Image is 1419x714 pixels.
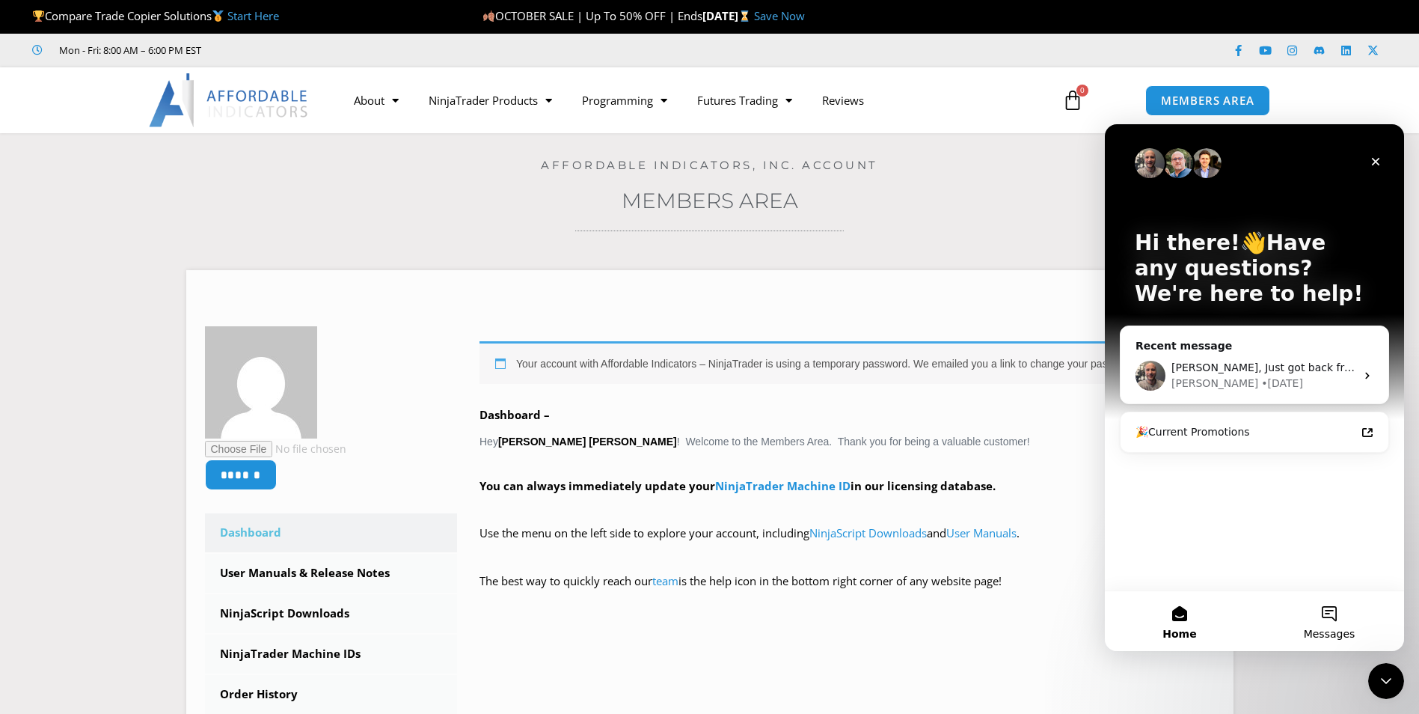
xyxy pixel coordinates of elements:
[205,554,458,593] a: User Manuals & Release Notes
[33,10,44,22] img: 🏆
[652,573,678,588] a: team
[156,251,198,267] div: • [DATE]
[1040,79,1106,122] a: 0
[809,525,927,540] a: NinjaScript Downloads
[339,83,414,118] a: About
[22,294,278,322] a: 🎉Current Promotions
[199,504,251,515] span: Messages
[682,83,807,118] a: Futures Trading
[483,10,494,22] img: 🍂
[205,594,458,633] a: NinjaScript Downloads
[58,504,91,515] span: Home
[541,158,878,172] a: Affordable Indicators, Inc. Account
[149,73,310,127] img: LogoAI | Affordable Indicators – NinjaTrader
[739,10,750,22] img: ⌛
[479,407,550,422] b: Dashboard –
[205,675,458,714] a: Order History
[715,478,851,493] a: NinjaTrader Machine ID
[946,525,1017,540] a: User Manuals
[622,188,798,213] a: Members Area
[754,8,805,23] a: Save Now
[1368,663,1404,699] iframe: Intercom live chat
[222,43,447,58] iframe: Customer reviews powered by Trustpilot
[339,83,1045,118] nav: Menu
[479,523,1215,565] p: Use the menu on the left side to explore your account, including and .
[205,635,458,674] a: NinjaTrader Machine IDs
[479,571,1215,613] p: The best way to quickly reach our is the help icon in the bottom right corner of any website page!
[1105,124,1404,651] iframe: Intercom live chat
[227,8,279,23] a: Start Here
[67,251,153,267] div: [PERSON_NAME]
[807,83,879,118] a: Reviews
[498,436,677,448] strong: [PERSON_NAME] [PERSON_NAME]
[205,326,317,439] img: 622c0e5cd141b27f765624b030f9588d856383c752eb649923b69642f0324744
[567,83,682,118] a: Programming
[150,467,299,527] button: Messages
[212,10,224,22] img: 🥇
[414,83,567,118] a: NinjaTrader Products
[205,513,458,552] a: Dashboard
[482,8,702,23] span: OCTOBER SALE | Up To 50% OFF | Ends
[479,341,1215,612] div: Hey ! Welcome to the Members Area. Thank you for being a valuable customer!
[31,300,251,316] div: 🎉Current Promotions
[55,41,201,59] span: Mon - Fri: 8:00 AM – 6:00 PM EST
[1161,95,1254,106] span: MEMBERS AREA
[479,341,1215,384] div: Your account with Affordable Indicators – NinjaTrader is using a temporary password. We emailed y...
[1145,85,1270,116] a: MEMBERS AREA
[257,24,284,51] div: Close
[32,8,279,23] span: Compare Trade Copier Solutions
[479,478,996,493] strong: You can always immediately update your in our licensing database.
[1076,85,1088,97] span: 0
[702,8,754,23] strong: [DATE]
